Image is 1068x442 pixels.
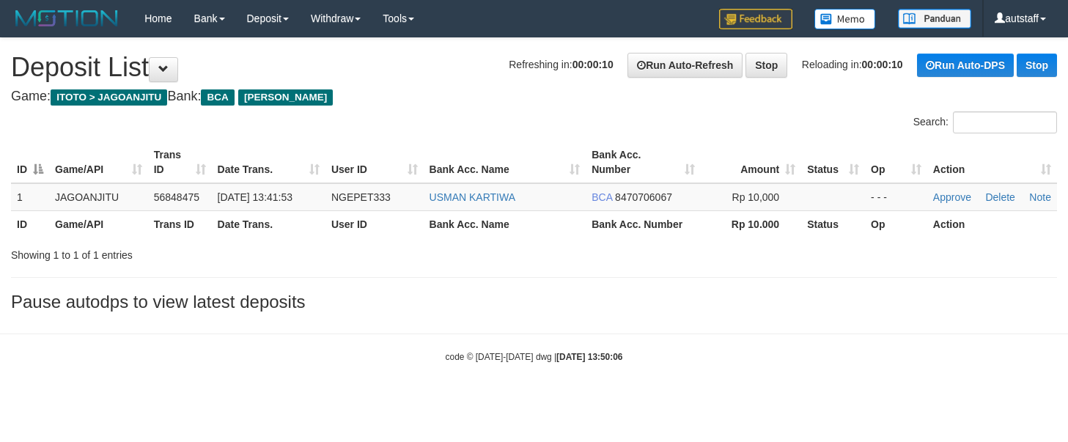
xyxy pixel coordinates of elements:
[592,191,612,203] span: BCA
[325,210,424,237] th: User ID
[1029,191,1051,203] a: Note
[509,59,613,70] span: Refreshing in:
[814,9,876,29] img: Button%20Memo.svg
[865,210,927,237] th: Op
[238,89,333,106] span: [PERSON_NAME]
[745,53,787,78] a: Stop
[11,210,49,237] th: ID
[556,352,622,362] strong: [DATE] 13:50:06
[572,59,614,70] strong: 00:00:10
[586,210,700,237] th: Bank Acc. Number
[801,141,865,183] th: Status: activate to sort column ascending
[953,111,1057,133] input: Search:
[917,54,1014,77] a: Run Auto-DPS
[802,59,903,70] span: Reloading in:
[154,191,199,203] span: 56848475
[424,210,586,237] th: Bank Acc. Name
[49,141,148,183] th: Game/API: activate to sort column ascending
[11,53,1057,82] h1: Deposit List
[49,210,148,237] th: Game/API
[11,89,1057,104] h4: Game: Bank:
[430,191,515,203] a: USMAN KARTIWA
[615,191,672,203] span: Copy 8470706067 to clipboard
[212,141,325,183] th: Date Trans.: activate to sort column ascending
[862,59,903,70] strong: 00:00:10
[424,141,586,183] th: Bank Acc. Name: activate to sort column ascending
[212,210,325,237] th: Date Trans.
[933,191,971,203] a: Approve
[11,7,122,29] img: MOTION_logo.png
[701,141,802,183] th: Amount: activate to sort column ascending
[865,141,927,183] th: Op: activate to sort column ascending
[11,141,49,183] th: ID: activate to sort column descending
[985,191,1014,203] a: Delete
[801,210,865,237] th: Status
[1017,54,1057,77] a: Stop
[927,141,1057,183] th: Action: activate to sort column ascending
[719,9,792,29] img: Feedback.jpg
[49,183,148,211] td: JAGOANJITU
[331,191,391,203] span: NGEPET333
[446,352,623,362] small: code © [DATE]-[DATE] dwg |
[627,53,743,78] a: Run Auto-Refresh
[51,89,167,106] span: ITOTO > JAGOANJITU
[927,210,1057,237] th: Action
[218,191,292,203] span: [DATE] 13:41:53
[586,141,700,183] th: Bank Acc. Number: activate to sort column ascending
[11,242,434,262] div: Showing 1 to 1 of 1 entries
[201,89,234,106] span: BCA
[898,9,971,29] img: panduan.png
[11,292,1057,312] h3: Pause autodps to view latest deposits
[148,210,212,237] th: Trans ID
[732,191,780,203] span: Rp 10,000
[913,111,1057,133] label: Search:
[325,141,424,183] th: User ID: activate to sort column ascending
[865,183,927,211] td: - - -
[11,183,49,211] td: 1
[148,141,212,183] th: Trans ID: activate to sort column ascending
[701,210,802,237] th: Rp 10.000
